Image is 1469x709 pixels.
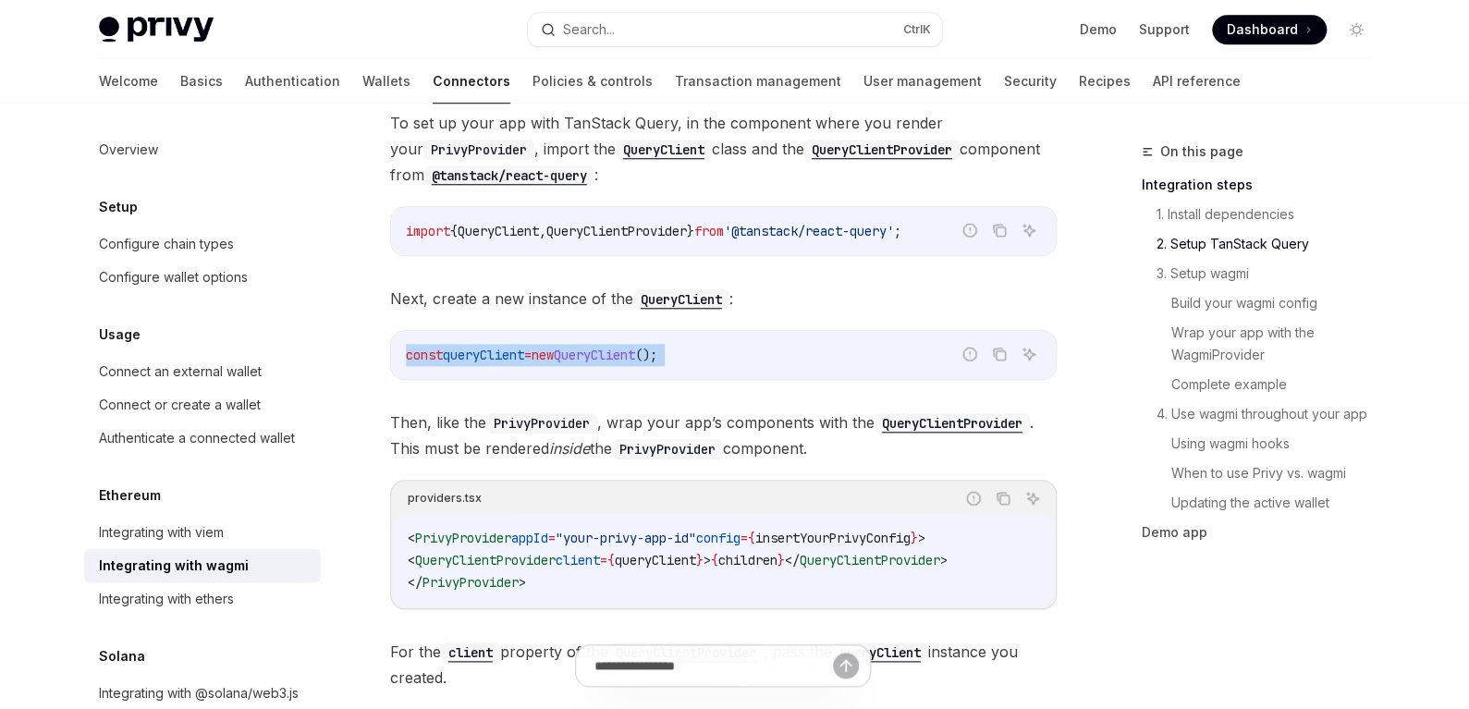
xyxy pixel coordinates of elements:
[687,223,694,239] span: }
[1079,59,1131,104] a: Recipes
[433,59,510,104] a: Connectors
[616,140,712,158] a: QueryClient
[987,218,1011,242] button: Copy the contents from the code block
[724,223,894,239] span: '@tanstack/react-query'
[554,347,635,363] span: QueryClient
[84,133,321,166] a: Overview
[424,165,594,184] a: @tanstack/react-query
[615,552,696,568] span: queryClient
[408,574,422,591] span: </
[1171,488,1386,518] a: Updating the active wallet
[556,530,696,546] span: "your-privy-app-id"
[519,574,526,591] span: >
[1157,399,1386,429] a: 4. Use wagmi throughout your app
[704,552,711,568] span: >
[99,233,234,255] div: Configure chain types
[1227,20,1298,39] span: Dashboard
[84,422,321,455] a: Authenticate a connected wallet
[458,223,539,239] span: QueryClient
[1142,518,1386,547] a: Demo app
[84,227,321,261] a: Configure chain types
[1341,15,1371,44] button: Toggle dark mode
[875,413,1030,432] a: QueryClientProvider
[99,645,145,667] h5: Solana
[99,394,261,416] div: Connect or create a wallet
[696,530,741,546] span: config
[1171,288,1386,318] a: Build your wagmi config
[390,110,1057,188] span: To set up your app with TanStack Query, in the component where you render your , import the class...
[180,59,223,104] a: Basics
[1004,59,1057,104] a: Security
[84,549,321,582] a: Integrating with wagmi
[1157,200,1386,229] a: 1. Install dependencies
[548,530,556,546] span: =
[539,223,546,239] span: ,
[1212,15,1327,44] a: Dashboard
[408,486,482,510] div: providers.tsx
[635,347,657,363] span: ();
[99,427,295,449] div: Authenticate a connected wallet
[696,552,704,568] span: }
[406,347,443,363] span: const
[675,59,841,104] a: Transaction management
[362,59,410,104] a: Wallets
[961,486,985,510] button: Report incorrect code
[99,196,138,218] h5: Setup
[863,59,982,104] a: User management
[415,552,556,568] span: QueryClientProvider
[940,552,948,568] span: >
[1153,59,1241,104] a: API reference
[718,552,777,568] span: children
[406,223,450,239] span: import
[1080,20,1117,39] a: Demo
[616,140,712,160] code: QueryClient
[524,347,532,363] span: =
[533,59,653,104] a: Policies & controls
[99,361,262,383] div: Connect an external wallet
[99,588,234,610] div: Integrating with ethers
[511,530,548,546] span: appId
[99,266,248,288] div: Configure wallet options
[99,59,158,104] a: Welcome
[408,552,415,568] span: <
[99,139,158,161] div: Overview
[894,223,901,239] span: ;
[546,223,687,239] span: QueryClientProvider
[1139,20,1190,39] a: Support
[1160,141,1243,163] span: On this page
[875,413,1030,434] code: QueryClientProvider
[918,530,925,546] span: >
[800,552,940,568] span: QueryClientProvider
[99,682,299,704] div: Integrating with @solana/web3.js
[1021,486,1045,510] button: Ask AI
[911,530,918,546] span: }
[694,223,724,239] span: from
[556,552,600,568] span: client
[633,289,729,308] a: QueryClient
[84,261,321,294] a: Configure wallet options
[903,22,931,37] span: Ctrl K
[748,530,755,546] span: {
[390,639,1057,691] span: For the property of the , pass the instance you created.
[390,410,1057,461] span: Then, like the , wrap your app’s components with the . This must be rendered the component.
[99,521,224,544] div: Integrating with viem
[612,439,723,459] code: PrivyProvider
[84,516,321,549] a: Integrating with viem
[443,347,524,363] span: queryClient
[99,17,214,43] img: light logo
[1017,342,1041,366] button: Ask AI
[84,388,321,422] a: Connect or create a wallet
[1171,429,1386,458] a: Using wagmi hooks
[991,486,1015,510] button: Copy the contents from the code block
[1017,218,1041,242] button: Ask AI
[804,140,960,160] code: QueryClientProvider
[424,165,594,186] code: @tanstack/react-query
[532,347,554,363] span: new
[1171,370,1386,399] a: Complete example
[607,552,615,568] span: {
[833,653,859,678] button: Send message
[958,218,982,242] button: Report incorrect code
[1142,170,1386,200] a: Integration steps
[785,552,800,568] span: </
[755,530,911,546] span: insertYourPrivyConfig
